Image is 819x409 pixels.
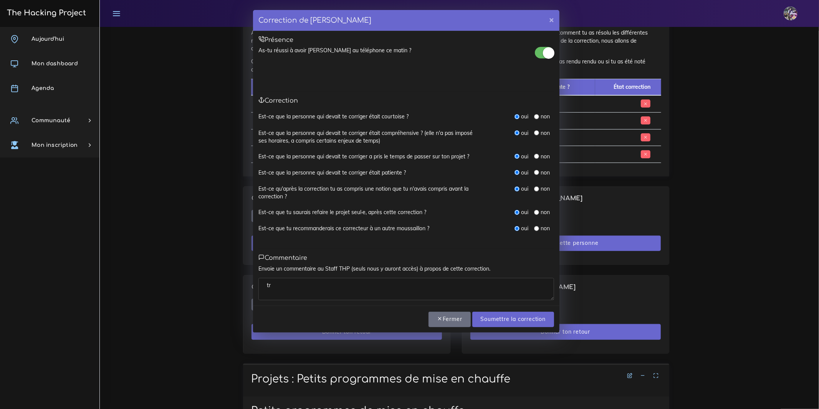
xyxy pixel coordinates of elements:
label: non [541,113,550,120]
label: oui [521,113,529,120]
button: Fermer [429,312,471,328]
label: Est-ce que la personne qui devait te corriger était compréhensive ? (elle n'a pas imposé ses hora... [258,129,477,145]
h5: Correction [258,97,554,105]
label: oui [521,185,529,193]
label: Est-ce que la personne qui devait te corriger était courtoise ? [258,113,409,120]
label: non [541,208,550,216]
label: oui [521,169,529,176]
label: Est-ce que tu saurais refaire le projet seul·e, après cette correction ? [258,208,426,216]
label: Est-ce qu'après la correction tu as compris une notion que tu n'avais compris avant la correction ? [258,185,477,201]
label: oui [521,208,529,216]
h5: Présence [258,37,554,44]
label: Est-ce que tu recommanderais ce correcteur à un autre moussaillon ? [258,224,429,232]
label: oui [521,224,529,232]
label: non [541,185,550,193]
label: Est-ce que la personne qui devait te corriger a pris le temps de passer sur ton projet ? [258,153,469,160]
label: Est-ce que la personne qui devait te corriger était patiente ? [258,169,406,176]
label: oui [521,153,529,160]
label: As-tu réussi à avoir [PERSON_NAME] au téléphone ce matin ? [258,47,411,54]
label: non [541,169,550,176]
h4: Correction de [PERSON_NAME] [258,15,371,26]
h5: Commentaire [258,254,554,262]
input: Soumettre la correction [472,312,554,328]
label: non [541,153,550,160]
label: non [541,224,550,232]
button: × [544,10,559,29]
label: oui [521,129,529,137]
p: Envoie un commentaire au Staff THP (seuls nous y auront accès) à propos de cette correction. [258,265,554,273]
label: non [541,129,550,137]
